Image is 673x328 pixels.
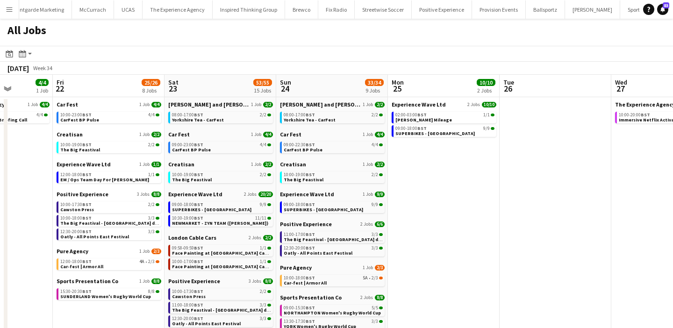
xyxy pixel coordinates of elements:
[82,228,92,235] span: BST
[395,112,494,122] a: 02:00-03:00BST1/1[PERSON_NAME] Mileage
[284,276,383,280] div: •
[168,131,273,138] a: Car Fest1 Job4/4
[151,162,161,167] span: 1/1
[284,201,383,212] a: 09:00-18:00BST9/9SUPERBIKES - [GEOGRAPHIC_DATA]
[565,0,620,19] button: [PERSON_NAME]
[284,147,322,153] span: CarFest BP Pulse
[36,113,43,117] span: 4/4
[392,78,404,86] span: Mon
[148,172,155,177] span: 1/1
[372,143,378,147] span: 4/4
[172,264,282,270] span: Face Painting at London Cable Cars
[482,102,496,107] span: 10/10
[172,215,271,226] a: 10:30-19:00BST11/11NEWMARKET - ZYN TEAM ([PERSON_NAME])
[44,114,48,116] span: 4/4
[57,248,88,255] span: Pure Agency
[60,229,92,234] span: 12:30-20:00
[280,191,334,198] span: Experience Wave Ltd
[57,101,78,108] span: Car Fest
[395,113,427,117] span: 02:00-03:00
[168,131,190,138] span: Car Fest
[139,132,150,137] span: 1 Job
[148,202,155,207] span: 2/2
[7,64,29,73] div: [DATE]
[280,131,385,138] a: Car Fest1 Job4/4
[172,288,271,299] a: 10:00-17:30BST2/2Cawston Press
[284,306,315,310] span: 09:00-15:30
[60,258,159,269] a: 12:00-18:00BST4A•2/3Car-fest | Armor All
[260,259,266,264] span: 1/1
[143,0,213,19] button: The Experience Agency
[467,102,480,107] span: 2 Jobs
[168,161,273,168] a: Creatisan1 Job2/2
[280,221,332,228] span: Positive Experience
[57,161,161,191] div: Experience Wave Ltd1 Job1/112:00-18:00BST1/1EM / Ops Team Day For [PERSON_NAME]
[284,117,336,123] span: Yorkshire Tea - CarFest
[263,102,273,107] span: 2/2
[284,276,315,280] span: 10:00-18:00
[284,202,315,207] span: 09:00-18:00
[172,302,271,313] a: 11:00-18:00BST3/3The Big Feastival - [GEOGRAPHIC_DATA] drinks
[60,293,151,299] span: SUNDERLAND Women's Rugby World Cup
[139,278,150,284] span: 1 Job
[82,142,92,148] span: BST
[280,221,385,264] div: Positive Experience2 Jobs6/611:00-17:00BST3/3The Big Feastival - [GEOGRAPHIC_DATA] drinks12:30-20...
[72,0,114,19] button: McCurrach
[148,216,155,221] span: 3/3
[168,278,220,285] span: Positive Experience
[168,101,273,131] div: [PERSON_NAME] and [PERSON_NAME]1 Job2/208:00-17:00BST2/2Yorkshire Tea - CarFest
[213,0,285,19] button: Inspired Thinking Group
[251,102,261,107] span: 1 Job
[395,126,427,131] span: 09:00-18:00
[172,293,206,299] span: Cawston Press
[60,259,159,264] div: •
[60,220,166,226] span: The Big Feastival - Belvoir Farm drinks
[168,234,273,241] a: London Cable Cars2 Jobs2/2
[151,249,161,254] span: 2/3
[260,113,266,117] span: 2/2
[57,78,64,86] span: Fri
[249,278,261,284] span: 3 Jobs
[280,161,385,191] div: Creatisan1 Job2/210:00-19:00BST2/2The Big Feastival
[483,113,490,117] span: 1/1
[194,171,203,178] span: BST
[194,142,203,148] span: BST
[36,79,49,86] span: 4/4
[280,101,385,108] a: [PERSON_NAME] and [PERSON_NAME]1 Job2/2
[360,295,373,300] span: 2 Jobs
[375,192,385,197] span: 9/9
[260,172,266,177] span: 2/2
[60,234,129,240] span: Oatly - All Points East Festival
[365,87,383,94] div: 9 Jobs
[57,101,161,108] a: Car Fest1 Job4/4
[172,245,271,256] a: 09:58-09:59BST1/1Face Painting at [GEOGRAPHIC_DATA] Cable Cars
[194,315,203,321] span: BST
[172,113,203,117] span: 08:00-17:00
[306,142,315,148] span: BST
[172,172,203,177] span: 10:00-19:00
[168,191,273,234] div: Experience Wave Ltd2 Jobs20/2009:00-18:00BST9/9SUPERBIKES - [GEOGRAPHIC_DATA]10:30-19:00BST11/11N...
[60,202,92,207] span: 10:00-17:30
[280,131,301,138] span: Car Fest
[57,278,161,302] div: Sports Presentation Co1 Job8/815:30-20:30BST8/8SUNDERLAND Women's Rugby World Cup
[284,171,383,182] a: 10:00-19:00BST2/2The Big Feastival
[657,4,668,15] a: 83
[284,113,315,117] span: 08:00-17:00
[663,2,669,8] span: 83
[57,131,161,138] a: Creatisan1 Job2/2
[372,113,378,117] span: 2/2
[172,143,203,147] span: 09:00-23:00
[284,250,352,256] span: Oatly - All Points East Festival
[60,142,159,152] a: 10:00-19:00BST2/2The Big Feastival
[60,171,159,182] a: 12:00-18:00BST1/1EM / Ops Team Day For [PERSON_NAME]
[285,0,318,19] button: Brewco
[142,79,160,86] span: 25/26
[280,264,385,294] div: Pure Agency1 Job2/310:00-18:00BST5A•2/3Car-fest | Armor All
[355,0,412,19] button: Streetwise Soccer
[168,161,273,191] div: Creatisan1 Job2/210:00-19:00BST2/2The Big Feastival
[365,79,384,86] span: 33/34
[172,177,212,183] span: The Big Feastival
[251,162,261,167] span: 1 Job
[477,79,495,86] span: 10/10
[279,83,291,94] span: 24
